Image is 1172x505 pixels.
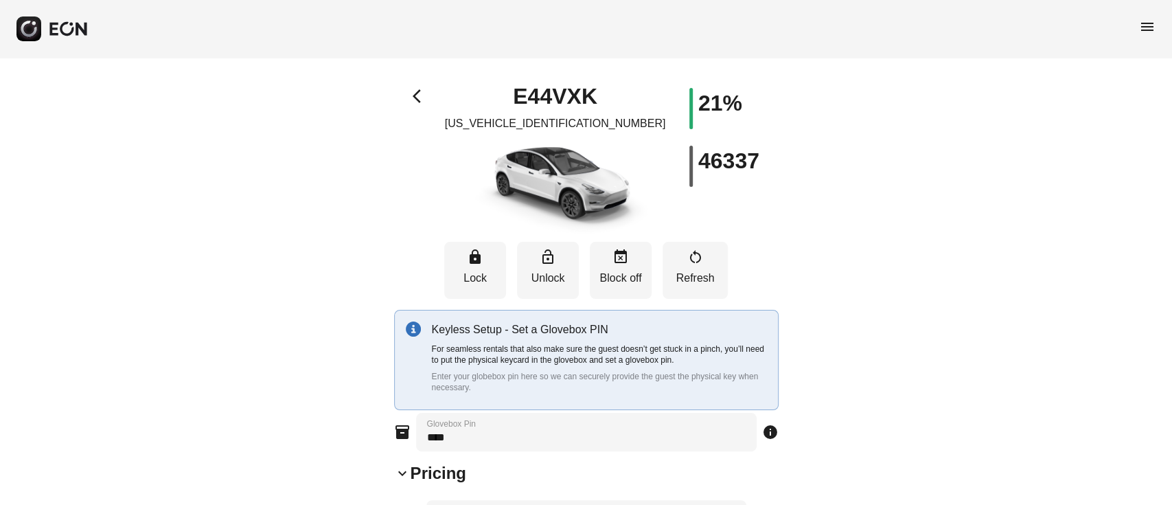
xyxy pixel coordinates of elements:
[524,270,572,287] p: Unlock
[467,249,483,265] span: lock
[513,88,597,104] h1: E44VXK
[698,153,759,169] h1: 46337
[687,249,704,265] span: restart_alt
[1139,19,1156,35] span: menu
[517,242,579,299] button: Unlock
[444,242,506,299] button: Lock
[612,249,629,265] span: event_busy
[590,242,652,299] button: Block off
[432,322,767,338] p: Keyless Setup - Set a Glovebox PIN
[427,418,476,429] label: Glovebox Pin
[669,270,721,287] p: Refresh
[394,424,411,440] span: inventory_2
[432,371,767,393] p: Enter your globebox pin here so we can securely provide the guest the physical key when necessary.
[413,88,429,104] span: arrow_back_ios
[663,242,728,299] button: Refresh
[762,424,779,440] span: info
[698,95,742,111] h1: 21%
[459,137,651,234] img: car
[597,270,645,287] p: Block off
[411,462,466,484] h2: Pricing
[451,270,499,287] p: Lock
[394,465,411,482] span: keyboard_arrow_down
[540,249,556,265] span: lock_open
[432,344,767,366] p: For seamless rentals that also make sure the guest doesn’t get stuck in a pinch, you’ll need to p...
[445,115,666,132] p: [US_VEHICLE_IDENTIFICATION_NUMBER]
[406,322,421,337] img: info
